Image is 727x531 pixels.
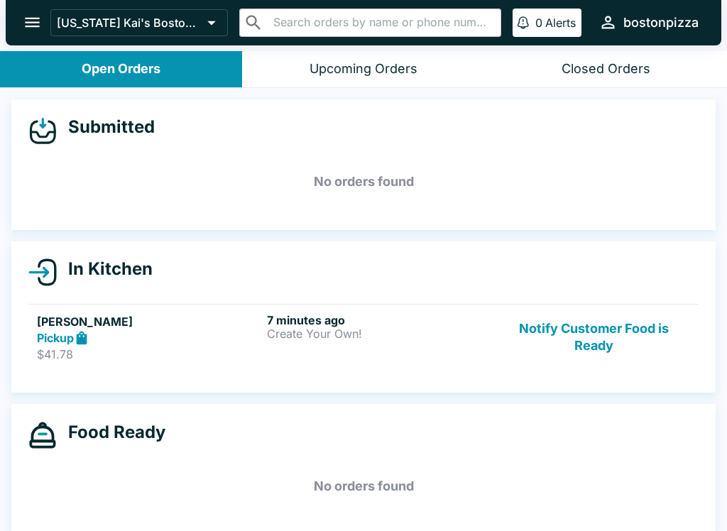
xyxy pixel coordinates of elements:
p: 0 [535,16,542,30]
button: Notify Customer Food is Ready [498,313,690,362]
div: Open Orders [82,61,160,77]
h6: 7 minutes ago [267,313,491,327]
p: Alerts [545,16,576,30]
strong: Pickup [37,331,74,345]
h5: No orders found [28,461,699,512]
p: [US_STATE] Kai's Boston Pizza [57,16,202,30]
a: [PERSON_NAME]Pickup$41.787 minutes agoCreate Your Own!Notify Customer Food is Ready [28,304,699,371]
button: open drawer [14,4,50,40]
h4: Food Ready [57,422,165,443]
p: Create Your Own! [267,327,491,340]
div: bostonpizza [623,14,699,31]
div: Closed Orders [562,61,650,77]
p: $41.78 [37,347,261,361]
button: [US_STATE] Kai's Boston Pizza [50,9,228,36]
h5: No orders found [28,156,699,207]
h4: In Kitchen [57,258,153,280]
h5: [PERSON_NAME] [37,313,261,330]
input: Search orders by name or phone number [269,13,495,33]
div: Upcoming Orders [310,61,417,77]
button: bostonpizza [593,7,704,38]
h4: Submitted [57,116,155,138]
